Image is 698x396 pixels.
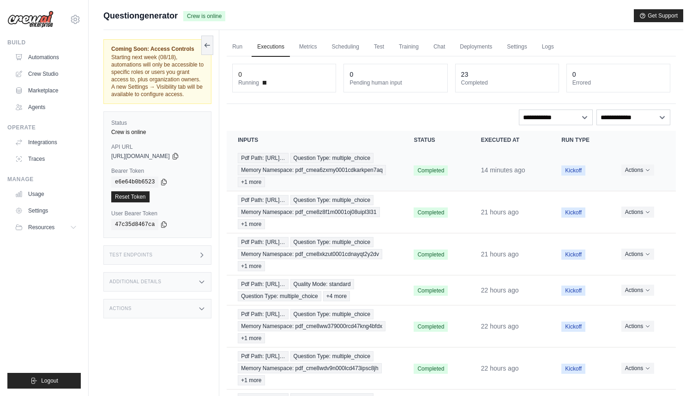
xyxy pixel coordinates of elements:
a: Crew Studio [11,67,81,81]
span: Question Type: multiple_choice [290,351,374,361]
a: Traces [11,152,81,166]
div: 23 [461,70,469,79]
dt: Pending human input [349,79,441,86]
a: View execution details for Pdf Path [238,279,391,301]
h3: Test Endpoints [109,252,153,258]
span: Quality Mode: standard [290,279,354,289]
div: Build [7,39,81,46]
span: Pdf Path: [URL]… [238,309,288,319]
a: Deployments [454,37,498,57]
span: Completed [414,250,448,260]
div: Manage [7,176,81,183]
span: Crew is online [183,11,225,21]
a: Automations [11,50,81,65]
time: August 12, 2025 at 16:11 EDT [481,208,519,216]
span: Running [238,79,259,86]
button: Actions for execution [621,249,654,260]
span: Pdf Path: [URL]… [238,237,288,247]
th: Run Type [550,131,610,149]
button: Logout [7,373,81,389]
span: Kickoff [561,250,585,260]
time: August 12, 2025 at 14:51 EDT [481,365,519,372]
time: August 12, 2025 at 15:25 EDT [481,250,519,258]
a: Run [227,37,248,57]
span: Memory Namespace: pdf_cmea6zxmy0001cdkarkpen7aq [238,165,386,175]
span: Kickoff [561,364,585,374]
span: +1 more [238,219,265,229]
a: Scheduling [326,37,365,57]
time: August 13, 2025 at 12:36 EDT [481,166,525,174]
span: Question Type: multiple_choice [290,237,374,247]
span: [URL][DOMAIN_NAME] [111,152,170,160]
a: Marketplace [11,83,81,98]
a: View execution details for Pdf Path [238,195,391,229]
span: +4 more [323,291,350,301]
a: Metrics [294,37,323,57]
button: Actions for execution [621,164,654,176]
span: Pdf Path: [URL]… [238,195,288,205]
a: Integrations [11,135,81,150]
div: 0 [349,70,353,79]
span: Completed [414,364,448,374]
span: +1 more [238,333,265,343]
span: Questiongenerator [103,9,178,22]
button: Actions for execution [621,363,654,374]
time: August 12, 2025 at 15:05 EDT [481,323,519,330]
span: Memory Namespace: pdf_cme8wdv9n000lcd473ipsc8jh [238,363,382,373]
label: API URL [111,143,204,151]
th: Executed at [470,131,551,149]
dt: Completed [461,79,553,86]
h3: Actions [109,306,132,311]
span: Pdf Path: [URL]… [238,351,288,361]
code: 47c35d8467ca [111,219,158,230]
span: +1 more [238,177,265,187]
span: Kickoff [561,322,585,332]
span: Pdf Path: [URL]… [238,279,288,289]
span: Completed [414,322,448,332]
time: August 12, 2025 at 15:15 EDT [481,286,519,294]
dt: Errored [572,79,664,86]
span: Memory Namespace: pdf_cme8ww379000rcd47kng4bfdx [238,321,385,331]
a: Settings [11,203,81,218]
code: e6e64b0b6523 [111,177,158,188]
span: Memory Namespace: pdf_cme8z8f1m0001oj08uipl3l31 [238,207,380,217]
div: 0 [572,70,576,79]
span: Question Type: multiple_choice [238,291,321,301]
div: Crew is online [111,128,204,136]
a: Training [393,37,424,57]
button: Get Support [634,9,683,22]
span: +1 more [238,261,265,271]
span: Completed [414,165,448,176]
span: Coming Soon: Access Controls [111,45,204,53]
a: View execution details for Pdf Path [238,153,391,187]
a: Settings [501,37,532,57]
a: View execution details for Pdf Path [238,237,391,271]
label: Bearer Token [111,167,204,175]
span: Starting next week (08/18), automations will only be accessible to specific roles or users you gr... [111,54,204,97]
span: Kickoff [561,207,585,218]
span: Resources [28,224,54,231]
span: Question Type: multiple_choice [290,153,374,163]
span: Pdf Path: [URL]… [238,153,288,163]
a: Agents [11,100,81,115]
label: Status [111,119,204,127]
iframe: Chat Widget [652,352,698,396]
img: Logo [7,11,54,28]
span: Completed [414,207,448,218]
a: Chat [428,37,451,57]
a: View execution details for Pdf Path [238,309,391,343]
span: Memory Namespace: pdf_cme8xkzut0001cdnayqt2y2dv [238,249,382,259]
span: Logout [41,377,58,384]
div: 0 [238,70,242,79]
span: Question Type: multiple_choice [290,195,374,205]
span: +1 more [238,375,265,385]
button: Actions for execution [621,321,654,332]
button: Resources [11,220,81,235]
span: Question Type: multiple_choice [290,309,374,319]
a: Test [368,37,390,57]
a: View execution details for Pdf Path [238,351,391,385]
label: User Bearer Token [111,210,204,217]
a: Executions [252,37,290,57]
button: Actions for execution [621,207,654,218]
